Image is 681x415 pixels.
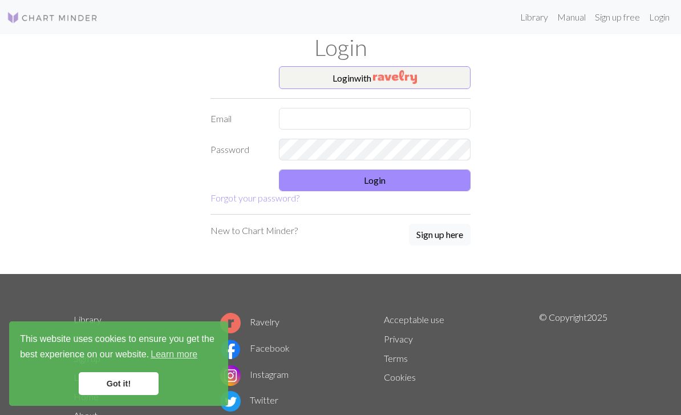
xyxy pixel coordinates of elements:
img: Logo [7,11,98,25]
a: Forgot your password? [210,192,299,203]
button: Login [279,170,471,191]
a: dismiss cookie message [79,372,159,395]
a: Instagram [220,369,289,380]
label: Password [204,139,272,160]
a: Library [74,314,102,325]
button: Loginwith [279,66,471,89]
a: Manual [553,6,590,29]
a: Privacy [384,333,413,344]
img: Twitter logo [220,391,241,412]
a: Library [516,6,553,29]
h1: Login [67,34,614,62]
span: This website uses cookies to ensure you get the best experience on our website. [20,332,217,363]
a: Twitter [220,394,278,405]
img: Ravelry [373,70,417,84]
a: learn more about cookies [149,346,199,363]
a: Cookies [384,372,416,382]
a: Terms [384,353,408,364]
a: Sign up here [409,224,471,247]
button: Sign up here [409,224,471,245]
a: Ravelry [220,316,279,327]
img: Ravelry logo [220,313,241,333]
p: New to Chart Minder? [210,224,298,237]
img: Facebook logo [220,339,241,360]
a: Facebook [220,343,290,353]
a: Acceptable use [384,314,444,325]
a: Sign up free [590,6,644,29]
a: Login [644,6,674,29]
div: cookieconsent [9,321,228,406]
label: Email [204,108,272,130]
img: Instagram logo [220,365,241,386]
